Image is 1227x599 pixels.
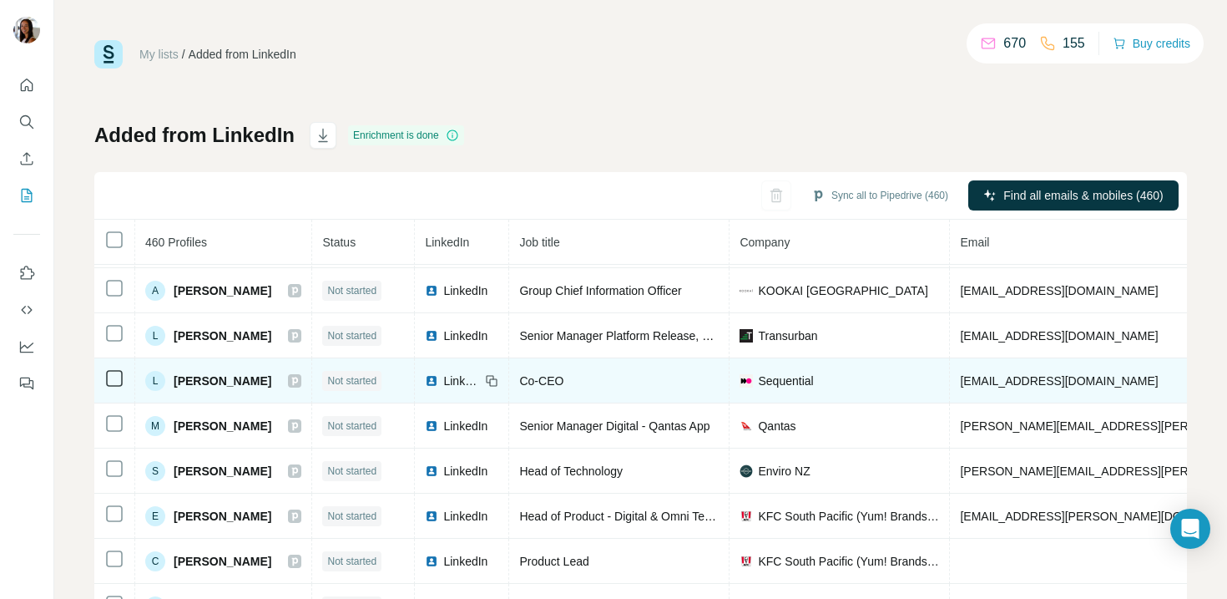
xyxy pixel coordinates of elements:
span: Head of Product - Digital & Omni Technologies (SOPAC) [519,510,811,523]
button: Use Surfe on LinkedIn [13,258,40,288]
button: Dashboard [13,332,40,362]
span: Not started [327,509,376,524]
span: [PERSON_NAME] [174,418,271,434]
img: company-logo [740,464,753,478]
div: L [145,326,165,346]
img: LinkedIn logo [425,329,438,343]
span: Not started [327,554,376,569]
span: Not started [327,419,376,434]
button: Enrich CSV [13,144,40,174]
div: Added from LinkedIn [189,46,296,63]
span: Email [960,236,989,249]
span: Job title [519,236,559,249]
span: LinkedIn [443,373,480,389]
div: E [145,506,165,526]
span: LinkedIn [443,553,487,570]
span: [EMAIL_ADDRESS][DOMAIN_NAME] [960,284,1158,297]
span: Find all emails & mobiles (460) [1003,187,1163,204]
span: Company [740,236,790,249]
button: Feedback [13,368,40,398]
span: LinkedIn [425,236,469,249]
button: My lists [13,180,40,211]
img: company-logo [740,555,753,568]
button: Use Surfe API [13,295,40,325]
span: [PERSON_NAME] [174,508,271,525]
button: Buy credits [1113,32,1190,55]
span: LinkedIn [443,463,487,480]
span: Head of Technology [519,464,623,478]
img: company-logo [740,374,753,388]
span: Enviro NZ [758,463,810,480]
span: [PERSON_NAME] [174,463,271,480]
img: LinkedIn logo [425,374,438,388]
span: [PERSON_NAME] [174,282,271,299]
img: LinkedIn logo [425,464,438,478]
span: LinkedIn [443,418,487,434]
div: Enrichment is done [348,125,464,145]
div: C [145,551,165,571]
span: Qantas [758,418,795,434]
span: Status [322,236,356,249]
div: A [145,281,165,301]
p: 670 [1003,33,1026,53]
img: company-logo [740,510,753,523]
h1: Added from LinkedIn [94,122,295,149]
span: [PERSON_NAME] [174,373,271,389]
img: company-logo [740,419,753,433]
span: [PERSON_NAME] [174,327,271,344]
span: Not started [327,373,376,388]
img: company-logo [740,329,753,343]
span: Product Lead [519,555,588,568]
span: Sequential [758,373,813,389]
img: Avatar [13,17,40,43]
span: LinkedIn [443,508,487,525]
span: [EMAIL_ADDRESS][DOMAIN_NAME] [960,374,1158,388]
span: Co-CEO [519,374,563,388]
button: Find all emails & mobiles (460) [968,180,1179,211]
span: Senior Manager Digital - Qantas App [519,419,709,433]
span: LinkedIn [443,282,487,299]
div: M [145,416,165,436]
span: [EMAIL_ADDRESS][DOMAIN_NAME] [960,329,1158,343]
button: Quick start [13,70,40,100]
span: Not started [327,328,376,343]
img: LinkedIn logo [425,510,438,523]
span: Not started [327,283,376,298]
span: Not started [327,464,376,479]
li: / [182,46,185,63]
span: Group Chief Information Officer [519,284,681,297]
span: Transurban [758,327,817,344]
img: company-logo [740,284,753,297]
span: KFC South Pacific (Yum! Brands Subsidiary) [758,508,939,525]
span: KOOKAI [GEOGRAPHIC_DATA] [758,282,927,299]
button: Sync all to Pipedrive (460) [800,183,960,208]
span: KFC South Pacific (Yum! Brands Subsidiary) [758,553,939,570]
img: LinkedIn logo [425,419,438,433]
img: LinkedIn logo [425,284,438,297]
span: LinkedIn [443,327,487,344]
span: [PERSON_NAME] [174,553,271,570]
img: LinkedIn logo [425,555,438,568]
div: S [145,461,165,481]
p: 155 [1063,33,1085,53]
span: Senior Manager Platform Release, Environments & Automation [519,329,846,343]
span: 460 Profiles [145,236,207,249]
div: Open Intercom Messenger [1170,509,1210,549]
button: Search [13,107,40,137]
img: Surfe Logo [94,40,123,69]
div: L [145,371,165,391]
a: My lists [139,48,179,61]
